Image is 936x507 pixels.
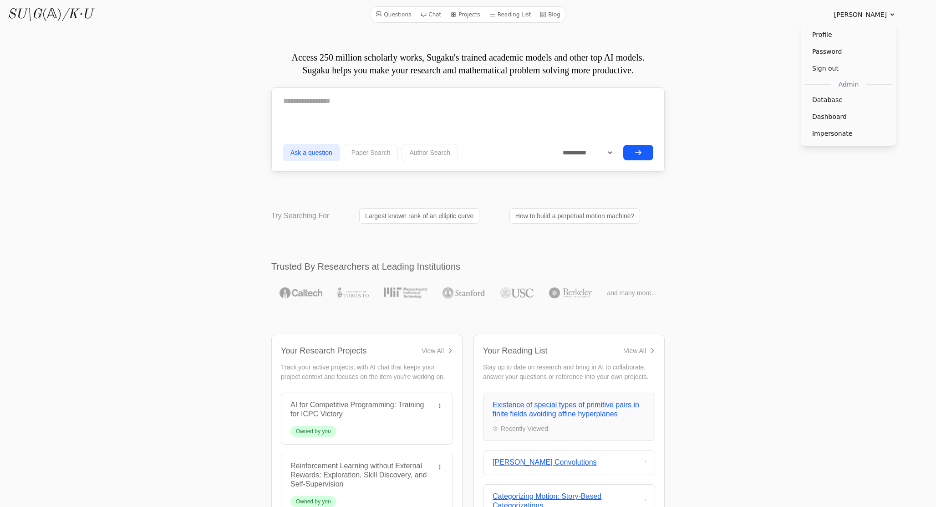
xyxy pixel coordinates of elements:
[501,424,548,433] div: Recently Viewed
[500,287,534,298] img: USC
[283,144,340,161] button: Ask a question
[280,287,322,298] img: Caltech
[402,144,458,161] button: Author Search
[271,210,329,221] p: Try Searching For
[296,428,331,435] div: Owned by you
[344,144,398,161] button: Paper Search
[805,81,892,88] div: Admin
[271,260,665,273] h2: Trusted By Researchers at Leading Institutions
[834,10,887,19] span: [PERSON_NAME]
[422,346,444,355] div: View All
[805,108,892,125] a: Dashboard
[607,288,656,297] span: and many more...
[483,344,547,357] div: Your Reading List
[7,6,92,23] a: SU\G(𝔸)/K·U
[805,60,892,77] a: Sign out
[281,363,453,382] p: Track your active projects, with AI chat that keeps your project context and focuses on the item ...
[549,287,592,298] img: UC Berkeley
[805,125,892,142] a: Impersonate
[443,287,485,298] img: Stanford
[805,43,892,60] a: Password
[447,9,483,20] a: Projects
[290,401,424,418] a: AI for Competitive Programming: Training for ICPC Victory
[486,9,535,20] a: Reading List
[624,346,646,355] div: View All
[271,51,665,77] p: Access 250 million scholarly works, Sugaku's trained academic models and other top AI models. Sug...
[384,287,427,298] img: MIT
[372,9,415,20] a: Questions
[624,346,655,355] a: View All
[536,9,564,20] a: Blog
[422,346,453,355] a: View All
[290,462,427,488] a: Reinforcement Learning without External Rewards: Exploration, Skill Discovery, and Self-Supervision
[805,92,892,108] a: Database
[805,26,892,43] a: Profile
[493,458,597,466] a: [PERSON_NAME] Convolutions
[417,9,445,20] a: Chat
[62,8,92,21] i: /K·U
[296,498,331,505] div: Owned by you
[834,10,896,19] summary: [PERSON_NAME]
[7,8,42,21] i: SU\G
[281,344,366,357] div: Your Research Projects
[493,401,639,418] a: Existence of special types of primitive pairs in finite fields avoiding affine hyperplanes
[483,363,655,382] p: Stay up to date on research and bring in AI to collaborate, answer your questions or reference in...
[359,208,479,224] a: Largest known rank of an elliptic curve
[509,208,641,224] a: How to build a perpetual motion machine?
[337,287,368,298] img: University of Toronto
